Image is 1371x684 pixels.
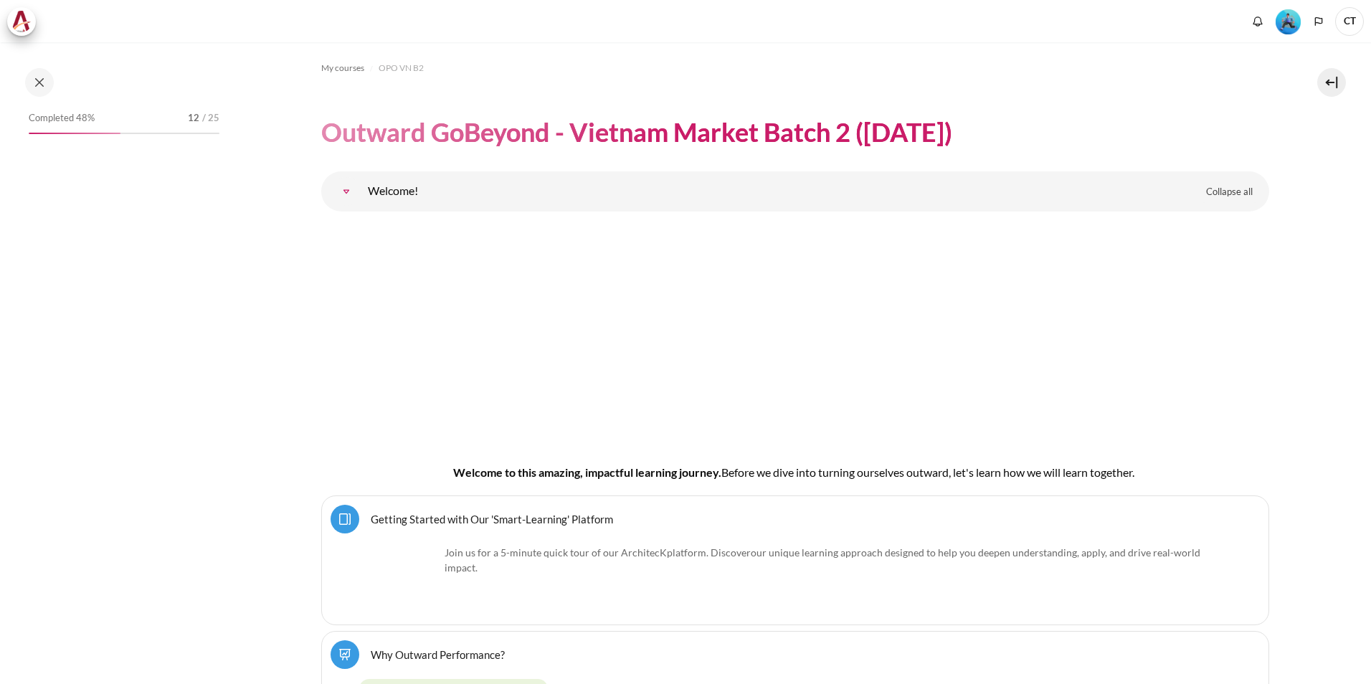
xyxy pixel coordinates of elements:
[1276,8,1301,34] div: Level #3
[321,115,952,149] h1: Outward GoBeyond - Vietnam Market Batch 2 ([DATE])
[1195,180,1263,204] a: Collapse all
[188,111,199,125] span: 12
[445,546,1200,574] span: .
[729,465,1134,479] span: efore we dive into turning ourselves outward, let's learn how we will learn together.
[368,545,440,616] img: platform logo
[379,62,424,75] span: OPO VN B2
[371,647,505,661] a: Why Outward Performance?
[202,111,219,125] span: / 25
[1206,185,1253,199] span: Collapse all
[368,545,1223,575] p: Join us for a 5-minute quick tour of our ArchitecK platform. Discover
[1247,11,1268,32] div: Show notification window with no new notifications
[11,11,32,32] img: Architeck
[29,133,120,134] div: 48%
[321,60,364,77] a: My courses
[7,7,43,36] a: Architeck Architeck
[1335,7,1364,36] a: User menu
[29,111,95,125] span: Completed 48%
[445,546,1200,574] span: our unique learning approach designed to help you deepen understanding, apply, and drive real-wor...
[321,62,364,75] span: My courses
[379,60,424,77] a: OPO VN B2
[721,465,729,479] span: B
[332,177,361,206] a: Welcome!
[321,57,1269,80] nav: Navigation bar
[1335,7,1364,36] span: CT
[1270,8,1306,34] a: Level #3
[1276,9,1301,34] img: Level #3
[371,512,613,526] a: Getting Started with Our 'Smart-Learning' Platform
[367,464,1223,481] h4: Welcome to this amazing, impactful learning journey.
[1308,11,1329,32] button: Languages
